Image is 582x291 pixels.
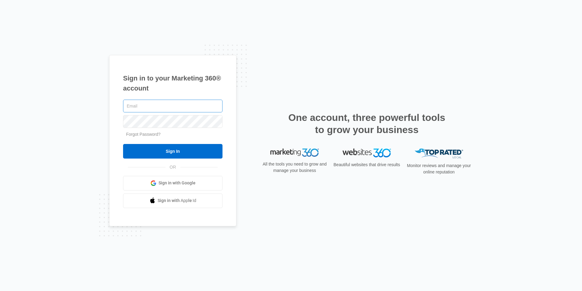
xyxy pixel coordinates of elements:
img: Websites 360 [343,149,391,157]
h2: One account, three powerful tools to grow your business [286,111,447,136]
span: Sign in with Google [159,180,196,186]
a: Sign in with Apple Id [123,193,222,208]
p: Beautiful websites that drive results [333,162,401,168]
img: Marketing 360 [270,149,319,157]
p: All the tools you need to grow and manage your business [261,161,329,174]
p: Monitor reviews and manage your online reputation [405,163,473,175]
img: Top Rated Local [415,149,463,159]
input: Email [123,100,222,112]
span: Sign in with Apple Id [158,197,196,204]
a: Forgot Password? [126,132,161,137]
span: OR [166,164,180,170]
input: Sign In [123,144,222,159]
a: Sign in with Google [123,176,222,190]
h1: Sign in to your Marketing 360® account [123,73,222,93]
